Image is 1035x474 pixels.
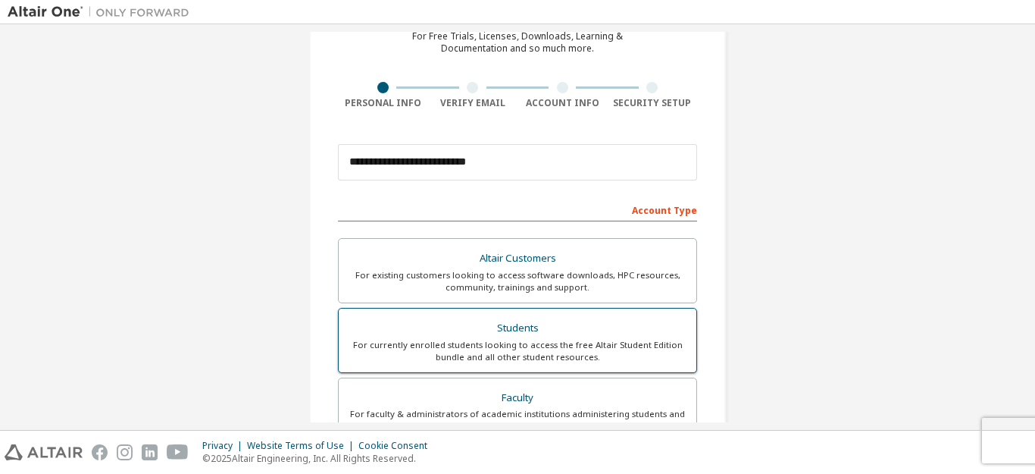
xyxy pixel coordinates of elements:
div: Faculty [348,388,687,409]
div: Altair Customers [348,248,687,269]
div: For existing customers looking to access software downloads, HPC resources, community, trainings ... [348,269,687,294]
img: instagram.svg [117,444,133,460]
div: Students [348,318,687,339]
img: linkedin.svg [142,444,158,460]
div: Account Type [338,197,697,221]
div: Cookie Consent [358,440,436,452]
div: Website Terms of Use [247,440,358,452]
img: youtube.svg [167,444,189,460]
div: Privacy [202,440,247,452]
p: © 2025 Altair Engineering, Inc. All Rights Reserved. [202,452,436,465]
img: facebook.svg [92,444,108,460]
div: Personal Info [338,97,428,109]
div: For currently enrolled students looking to access the free Altair Student Edition bundle and all ... [348,339,687,363]
img: Altair One [8,5,197,20]
div: For faculty & administrators of academic institutions administering students and accessing softwa... [348,408,687,432]
div: Security Setup [608,97,698,109]
img: altair_logo.svg [5,444,83,460]
div: Account Info [517,97,608,109]
div: Verify Email [428,97,518,109]
div: For Free Trials, Licenses, Downloads, Learning & Documentation and so much more. [412,30,623,55]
